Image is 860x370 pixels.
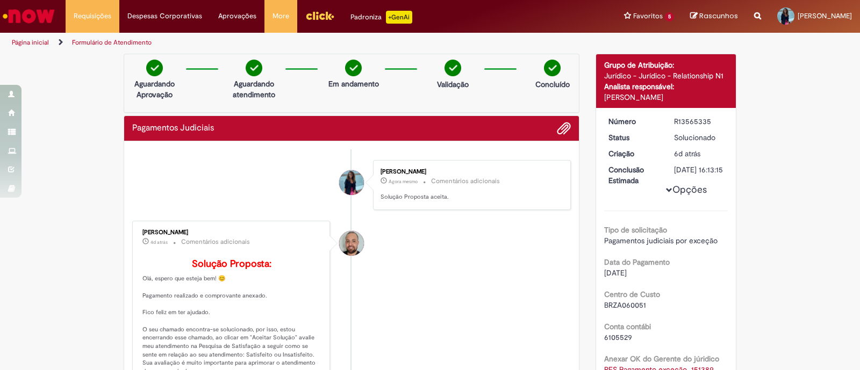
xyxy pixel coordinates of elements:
[12,38,49,47] a: Página inicial
[604,81,728,92] div: Analista responsável:
[339,231,364,256] div: Pedro Rosa De Moraes
[350,11,412,24] div: Padroniza
[604,300,646,310] span: BRZA060051
[146,60,163,76] img: check-circle-green.png
[600,164,666,186] dt: Conclusão Estimada
[437,79,469,90] p: Validação
[557,121,571,135] button: Adicionar anexos
[600,132,666,143] dt: Status
[604,332,632,342] span: 6105529
[74,11,111,21] span: Requisições
[674,116,724,127] div: R13565335
[604,92,728,103] div: [PERSON_NAME]
[674,149,700,158] time: 25/09/2025 09:17:56
[192,258,271,270] b: Solução Proposta:
[544,60,561,76] img: check-circle-green.png
[181,237,250,246] small: Comentários adicionais
[381,169,560,175] div: [PERSON_NAME]
[674,132,724,143] div: Solucionado
[665,12,674,21] span: 5
[674,148,724,159] div: 25/09/2025 09:17:56
[604,60,728,70] div: Grupo de Atribuição:
[798,11,852,20] span: [PERSON_NAME]
[604,70,728,81] div: Jurídico - Jurídico - Relationship N1
[132,124,214,133] h2: Pagamentos Judiciais Histórico de tíquete
[674,149,700,158] span: 6d atrás
[600,116,666,127] dt: Número
[128,78,181,100] p: Aguardando Aprovação
[604,257,670,267] b: Data do Pagamento
[431,177,500,186] small: Comentários adicionais
[699,11,738,21] span: Rascunhos
[381,193,560,201] p: Solução Proposta aceita.
[72,38,152,47] a: Formulário de Atendimento
[1,5,56,27] img: ServiceNow
[345,60,362,76] img: check-circle-green.png
[445,60,461,76] img: check-circle-green.png
[604,354,719,364] b: Anexar OK do Gerente do júridico
[386,11,412,24] p: +GenAi
[604,268,627,278] span: [DATE]
[246,60,262,76] img: check-circle-green.png
[150,239,168,245] time: 26/09/2025 14:48:11
[218,11,256,21] span: Aprovações
[604,289,660,299] b: Centro de Custo
[273,11,289,21] span: More
[389,178,418,185] time: 30/09/2025 09:18:14
[604,322,651,331] b: Conta contábi
[600,148,666,159] dt: Criação
[328,78,379,89] p: Em andamento
[127,11,202,21] span: Despesas Corporativas
[389,178,418,185] span: Agora mesmo
[339,170,364,195] div: Maira Telles De Araujo Mello
[535,79,570,90] p: Concluído
[633,11,663,21] span: Favoritos
[604,236,718,245] span: Pagamentos judiciais por exceção
[8,33,565,53] ul: Trilhas de página
[142,229,321,236] div: [PERSON_NAME]
[305,8,334,24] img: click_logo_yellow_360x200.png
[690,11,738,21] a: Rascunhos
[150,239,168,245] span: 4d atrás
[674,164,724,175] div: [DATE] 16:13:15
[604,225,667,235] b: Tipo de solicitação
[228,78,280,100] p: Aguardando atendimento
